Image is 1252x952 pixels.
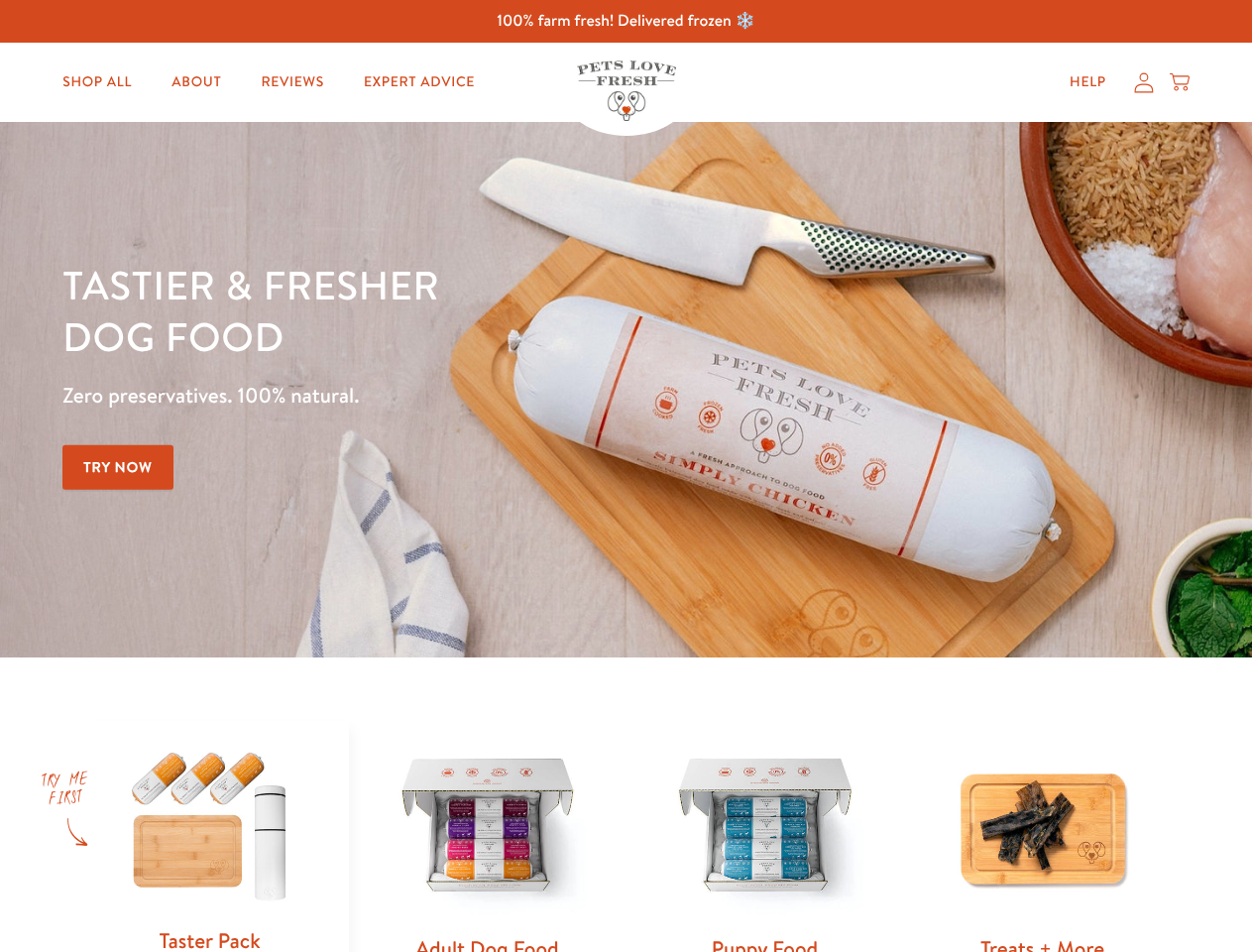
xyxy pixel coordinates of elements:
img: Pets Love Fresh [577,60,676,121]
p: Zero preservatives. 100% natural. [62,378,814,414]
a: About [156,62,237,102]
a: Try Now [62,445,173,490]
h1: Tastier & fresher dog food [62,259,814,362]
a: Expert Advice [348,62,491,102]
a: Reviews [245,62,339,102]
a: Help [1054,62,1122,102]
a: Shop All [47,62,148,102]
